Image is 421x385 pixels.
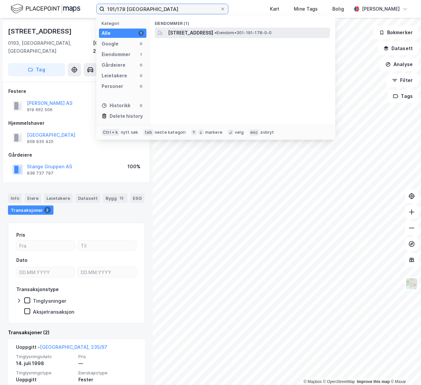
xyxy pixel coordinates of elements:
div: [GEOGRAPHIC_DATA], 235/97 [93,39,145,55]
span: Tinglysningsdato [16,354,74,359]
div: 0 [138,73,144,78]
span: • [214,30,216,35]
span: Pris [78,354,137,359]
div: [PERSON_NAME] [362,5,400,13]
div: Google [102,40,119,48]
div: [STREET_ADDRESS] [8,26,73,37]
div: Festere [8,87,144,95]
div: Eiere [25,193,41,203]
div: 13 [118,195,125,201]
div: 938 737 797 [27,171,53,176]
button: Tag [8,63,65,76]
div: Bolig [332,5,344,13]
a: OpenStreetMap [323,379,355,384]
a: [GEOGRAPHIC_DATA], 235/97 [40,344,107,350]
div: Gårdeiere [102,61,126,69]
div: Datasett [75,193,100,203]
div: 0 [138,84,144,89]
div: Kart [270,5,279,13]
div: Tinglysninger [33,298,66,304]
div: 0 [138,103,144,108]
input: Til [78,241,136,251]
div: 2 [44,207,51,213]
span: Tinglysningstype [16,370,74,376]
a: Improve this map [357,379,390,384]
div: Eiendommer (1) [149,16,335,28]
div: Fester [78,376,137,384]
div: 919 662 506 [27,107,52,113]
iframe: Chat Widget [388,353,421,385]
a: Mapbox [303,379,322,384]
div: Gårdeiere [8,151,144,159]
div: markere [205,130,222,135]
div: Transaksjoner [8,205,53,215]
div: Dato [16,256,28,264]
div: Info [8,193,22,203]
div: 0 [138,62,144,68]
div: Kategori [102,21,146,26]
div: tab [143,129,153,136]
input: Fra [17,241,75,251]
img: Z [405,277,418,290]
div: nytt søk [121,130,138,135]
div: Mine Tags [294,5,318,13]
div: Uoppgitt - [16,343,107,354]
div: 1 [138,52,144,57]
span: Eierskapstype [78,370,137,376]
div: 0 [138,41,144,46]
div: Transaksjoner (2) [8,329,145,337]
div: ESG [130,193,144,203]
span: Eiendom • 301-191-178-0-0 [214,30,272,36]
div: Historikk [102,102,130,110]
div: — [78,359,137,367]
button: Datasett [378,42,418,55]
div: Kontrollprogram for chat [388,353,421,385]
div: Bygg [103,193,127,203]
div: velg [235,130,244,135]
div: Hjemmelshaver [8,119,144,127]
div: 100% [127,163,140,171]
div: Aksjetransaksjon [33,309,74,315]
div: avbryt [260,130,274,135]
span: [STREET_ADDRESS] [168,29,213,37]
div: Ctrl + k [102,129,120,136]
input: DD.MM.YYYY [78,267,136,277]
img: logo.f888ab2527a4732fd821a326f86c7f29.svg [11,3,80,15]
input: DD.MM.YYYY [17,267,75,277]
div: 958 935 420 [27,139,53,144]
div: 14. juli 1998 [16,359,74,367]
div: esc [249,129,259,136]
div: Delete history [110,112,143,120]
div: Alle [102,29,111,37]
button: Filter [386,74,418,87]
div: Leietakere [102,72,127,80]
div: Eiendommer [102,50,130,58]
button: Analyse [380,58,418,71]
div: Transaksjonstype [16,285,59,293]
button: Bokmerker [374,26,418,39]
div: 1 [138,31,144,36]
div: neste kategori [155,130,186,135]
div: 0193, [GEOGRAPHIC_DATA], [GEOGRAPHIC_DATA] [8,39,93,55]
div: Leietakere [44,193,73,203]
button: Tags [387,90,418,103]
div: Uoppgitt [16,376,74,384]
div: Personer [102,82,123,90]
div: Pris [16,231,25,239]
input: Søk på adresse, matrikkel, gårdeiere, leietakere eller personer [105,4,220,14]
